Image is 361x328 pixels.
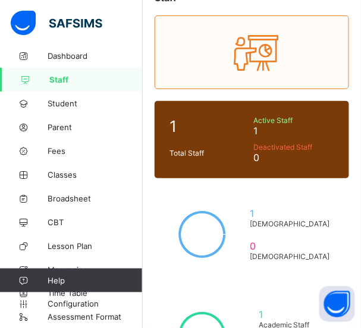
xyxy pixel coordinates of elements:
[250,253,334,261] span: [DEMOGRAPHIC_DATA]
[48,122,143,132] span: Parent
[48,170,143,179] span: Classes
[259,309,334,321] span: 1
[48,194,143,203] span: Broadsheet
[253,143,334,152] span: Deactivated Staff
[250,220,334,229] span: [DEMOGRAPHIC_DATA]
[48,51,143,61] span: Dashboard
[48,99,143,108] span: Student
[49,75,143,84] span: Staff
[253,116,334,125] span: Active Staff
[167,146,250,160] div: Total Staff
[48,217,143,227] span: CBT
[250,241,334,253] span: 0
[250,208,334,220] span: 1
[319,286,355,322] button: Open asap
[48,313,143,322] span: Assessment Format
[253,125,334,137] span: 1
[48,265,143,275] span: Messaging
[48,299,142,309] span: Configuration
[48,146,143,156] span: Fees
[253,152,334,163] span: 0
[11,11,102,36] img: safsims
[48,241,143,251] span: Lesson Plan
[169,117,247,135] span: 1
[48,276,142,285] span: Help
